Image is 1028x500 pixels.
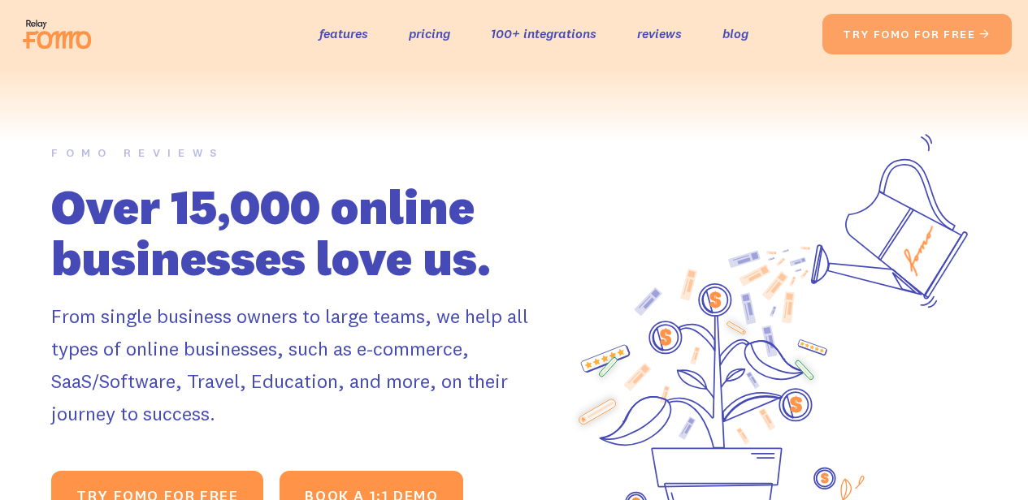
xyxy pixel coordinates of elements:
[637,22,682,45] a: reviews
[409,22,450,45] a: pricing
[51,181,550,283] h1: Over 15,000 online businesses love us.
[722,22,748,45] a: blog
[491,22,596,45] a: 100+ integrations
[51,141,223,165] div: FOMO REVIEWS
[978,27,991,41] span: 
[822,14,1012,54] a: try fomo for free
[51,300,550,429] div: From single business owners to large teams, we help all types of online businesses, such as e-com...
[319,22,368,45] a: features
